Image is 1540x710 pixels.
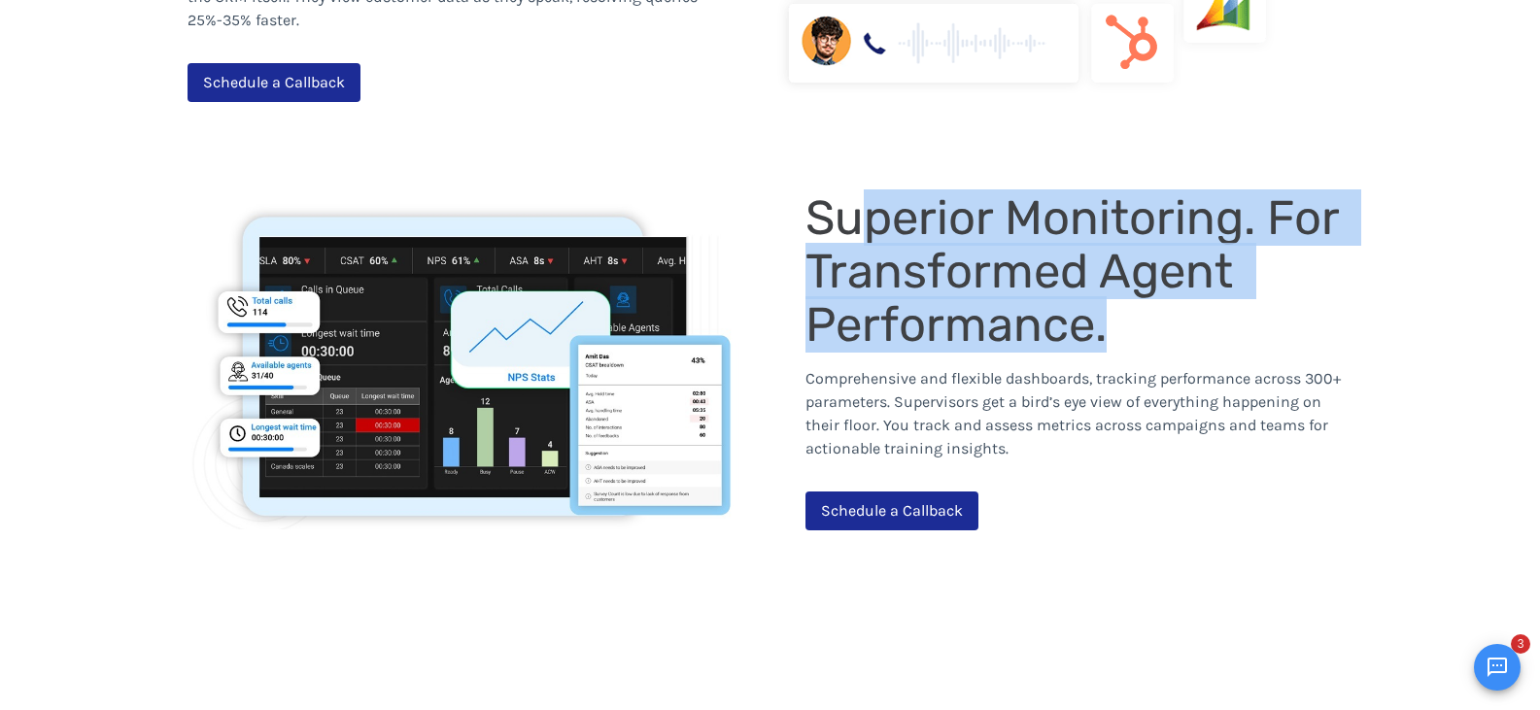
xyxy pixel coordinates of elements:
[805,189,1350,353] span: Superior Monitoring. For Transformed Agent Performance.
[188,193,753,529] img: Call Center Monitoring tools
[188,63,360,102] a: Schedule a Callback
[805,369,1341,457] span: Comprehensive and flexible dashboards, tracking performance across 300+ parameters. Supervisors g...
[821,501,963,520] span: Schedule a Callback
[1474,644,1521,691] button: Open chat
[1511,634,1530,654] span: 3
[805,491,978,530] a: Schedule a Callback
[203,73,345,91] span: Schedule a Callback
